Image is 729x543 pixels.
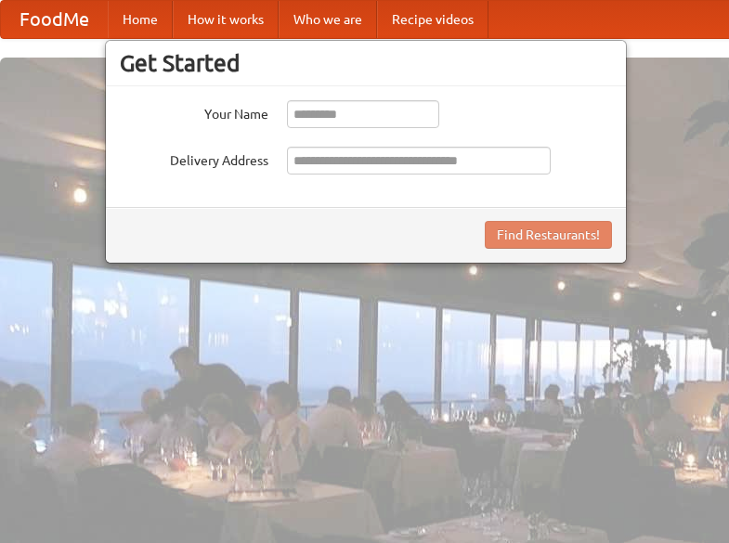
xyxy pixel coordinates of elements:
[120,147,268,170] label: Delivery Address
[120,100,268,123] label: Your Name
[108,1,173,38] a: Home
[377,1,488,38] a: Recipe videos
[173,1,279,38] a: How it works
[279,1,377,38] a: Who we are
[120,49,612,77] h3: Get Started
[485,221,612,249] button: Find Restaurants!
[1,1,108,38] a: FoodMe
